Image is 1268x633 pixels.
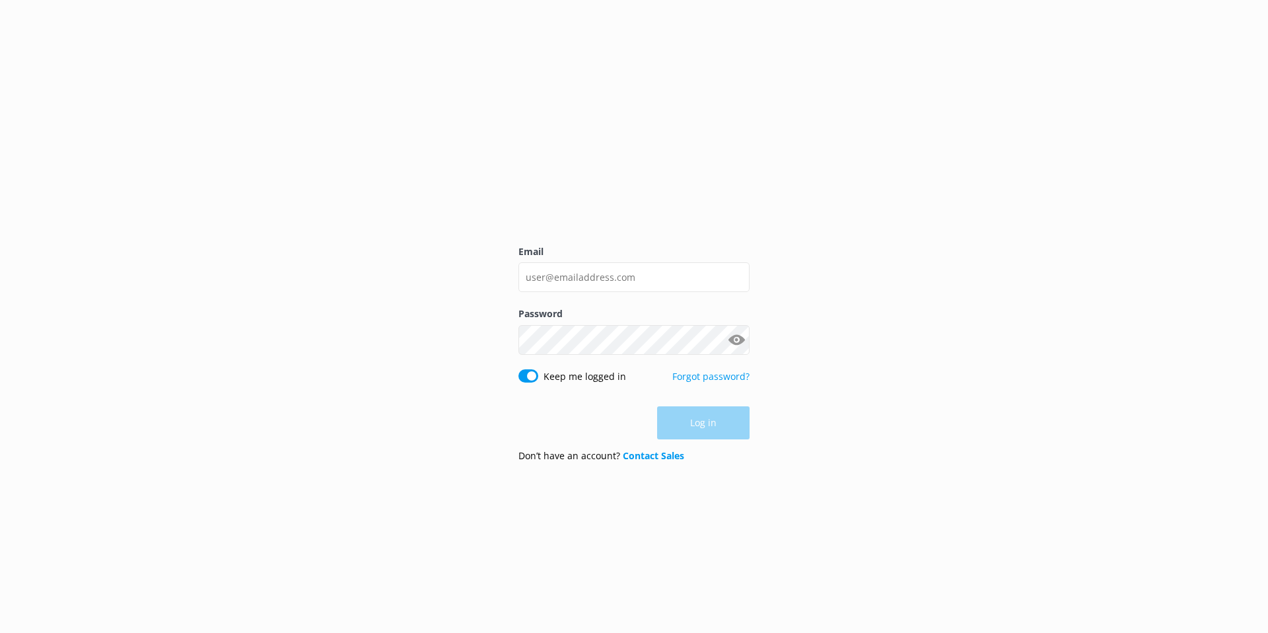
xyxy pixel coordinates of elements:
label: Password [518,307,750,321]
button: Show password [723,326,750,353]
label: Email [518,244,750,259]
a: Contact Sales [623,449,684,462]
p: Don’t have an account? [518,449,684,463]
input: user@emailaddress.com [518,262,750,292]
label: Keep me logged in [544,369,626,384]
a: Forgot password? [672,370,750,383]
